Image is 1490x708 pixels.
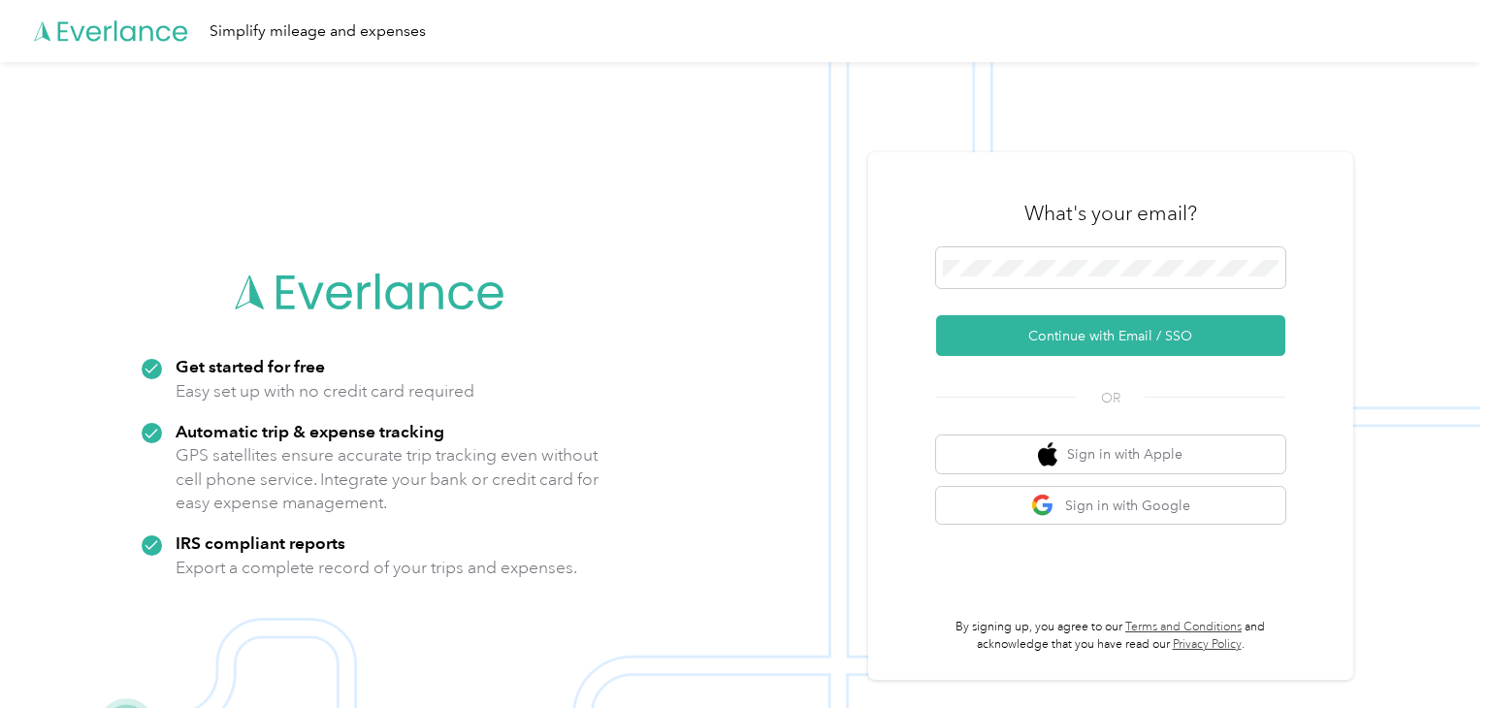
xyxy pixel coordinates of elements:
[1031,494,1055,518] img: google logo
[1077,388,1145,408] span: OR
[936,315,1285,356] button: Continue with Email / SSO
[936,619,1285,653] p: By signing up, you agree to our and acknowledge that you have read our .
[936,435,1285,473] button: apple logoSign in with Apple
[1024,200,1197,227] h3: What's your email?
[176,421,444,441] strong: Automatic trip & expense tracking
[1173,637,1242,652] a: Privacy Policy
[176,379,474,403] p: Easy set up with no credit card required
[176,556,577,580] p: Export a complete record of your trips and expenses.
[176,443,599,515] p: GPS satellites ensure accurate trip tracking even without cell phone service. Integrate your bank...
[1038,442,1057,467] img: apple logo
[936,487,1285,525] button: google logoSign in with Google
[210,19,426,44] div: Simplify mileage and expenses
[1125,620,1242,634] a: Terms and Conditions
[176,356,325,376] strong: Get started for free
[176,532,345,553] strong: IRS compliant reports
